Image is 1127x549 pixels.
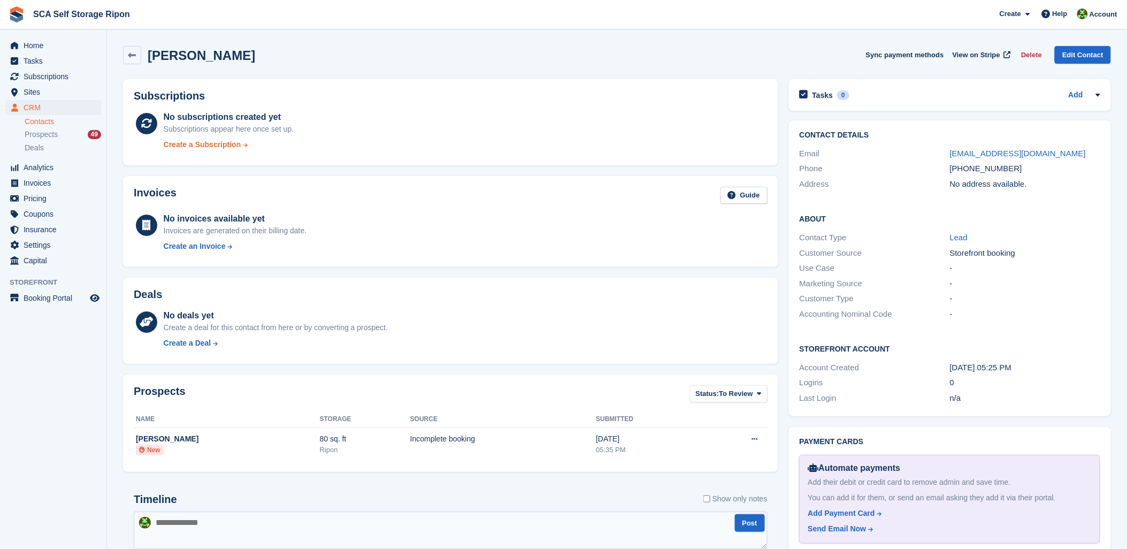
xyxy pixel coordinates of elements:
div: - [950,308,1100,321]
div: 49 [88,130,101,139]
a: SCA Self Storage Ripon [29,5,134,23]
a: menu [5,222,101,237]
label: Show only notes [703,493,768,505]
th: Storage [320,411,410,428]
span: Create [1000,9,1021,19]
a: menu [5,85,101,100]
div: Storefront booking [950,247,1100,260]
a: Edit Contact [1055,46,1111,64]
span: Home [24,38,88,53]
div: No deals yet [164,309,388,322]
span: View on Stripe [953,50,1000,60]
a: Contacts [25,117,101,127]
button: Status: To Review [690,385,768,403]
div: Account Created [800,362,950,374]
th: Submitted [596,411,703,428]
div: Use Case [800,262,950,274]
h2: Storefront Account [800,343,1100,354]
button: Post [735,514,765,532]
a: menu [5,291,101,306]
span: Invoices [24,176,88,190]
th: Name [134,411,320,428]
span: Subscriptions [24,69,88,84]
h2: Subscriptions [134,90,768,102]
a: Create an Invoice [164,241,307,252]
div: Invoices are generated on their billing date. [164,225,307,237]
div: Logins [800,377,950,389]
a: Lead [950,233,968,242]
span: Account [1090,9,1117,20]
div: Contact Type [800,232,950,244]
a: menu [5,69,101,84]
div: - [950,262,1100,274]
a: menu [5,207,101,222]
div: Create a Deal [164,338,211,349]
div: Add Payment Card [808,508,875,519]
a: menu [5,176,101,190]
div: Subscriptions appear here once set up. [164,124,294,135]
span: Coupons [24,207,88,222]
a: menu [5,38,101,53]
div: Last Login [800,392,950,405]
h2: Invoices [134,187,177,204]
div: [PHONE_NUMBER] [950,163,1100,175]
div: [DATE] 05:25 PM [950,362,1100,374]
span: Analytics [24,160,88,175]
h2: About [800,213,1100,224]
th: Source [410,411,596,428]
div: Phone [800,163,950,175]
div: No address available. [950,178,1100,190]
div: [DATE] [596,433,703,445]
span: Tasks [24,54,88,68]
a: Preview store [88,292,101,304]
span: Insurance [24,222,88,237]
div: Create a Subscription [164,139,241,150]
span: Status: [696,388,719,399]
div: 80 sq. ft [320,433,410,445]
a: Add Payment Card [808,508,1087,519]
div: No invoices available yet [164,212,307,225]
div: Accounting Nominal Code [800,308,950,321]
div: Create an Invoice [164,241,226,252]
div: You can add it for them, or send an email asking they add it via their portal. [808,492,1091,504]
span: To Review [719,388,753,399]
span: Booking Portal [24,291,88,306]
div: 0 [837,90,849,100]
a: Create a Subscription [164,139,294,150]
span: CRM [24,100,88,115]
a: Add [1069,89,1083,102]
div: Email [800,148,950,160]
div: Send Email Now [808,523,867,535]
div: 05:35 PM [596,445,703,455]
a: Create a Deal [164,338,388,349]
div: Ripon [320,445,410,455]
h2: Contact Details [800,131,1100,140]
h2: Prospects [134,385,186,405]
div: n/a [950,392,1100,405]
button: Delete [1017,46,1046,64]
h2: Timeline [134,493,177,506]
div: 0 [950,377,1100,389]
span: Deals [25,143,44,153]
img: Kelly Neesham [139,517,151,529]
span: Prospects [25,129,58,140]
span: Capital [24,253,88,268]
div: Customer Source [800,247,950,260]
div: Incomplete booking [410,433,596,445]
button: Sync payment methods [866,46,944,64]
div: Customer Type [800,293,950,305]
a: Guide [720,187,768,204]
a: menu [5,191,101,206]
img: stora-icon-8386f47178a22dfd0bd8f6a31ec36ba5ce8667c1dd55bd0f319d3a0aa187defe.svg [9,6,25,22]
span: Settings [24,238,88,253]
span: Sites [24,85,88,100]
div: [PERSON_NAME] [136,433,320,445]
span: Help [1053,9,1068,19]
a: menu [5,100,101,115]
a: View on Stripe [948,46,1013,64]
div: - [950,293,1100,305]
h2: Payment cards [800,438,1100,446]
div: Address [800,178,950,190]
a: Deals [25,142,101,154]
h2: [PERSON_NAME] [148,48,255,63]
